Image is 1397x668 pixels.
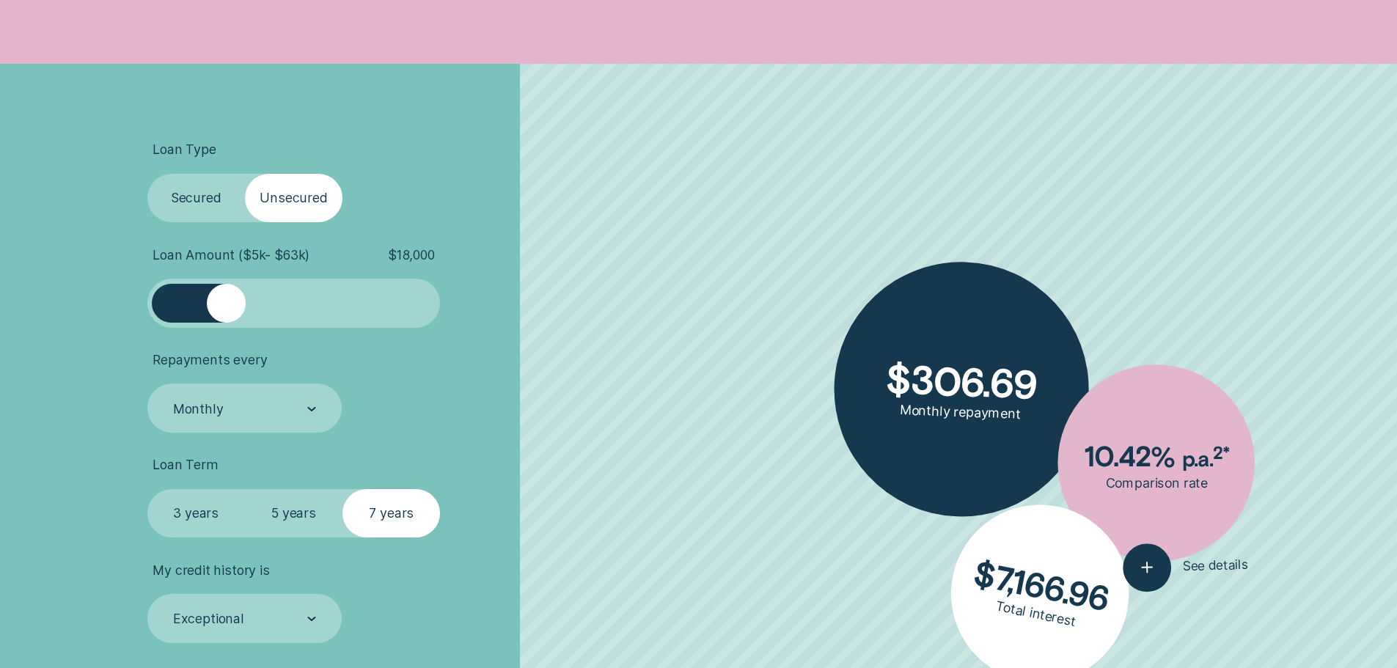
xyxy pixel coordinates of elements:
span: See details [1183,557,1249,574]
span: Loan Term [153,457,218,473]
span: Loan Amount ( $5k - $63k ) [153,247,309,263]
div: Monthly [173,401,224,417]
span: Loan Type [153,142,216,158]
label: 3 years [147,489,245,538]
span: Repayments every [153,352,267,368]
button: See details [1122,540,1249,592]
label: 5 years [245,489,342,538]
label: 7 years [342,489,440,538]
label: Unsecured [245,174,342,223]
span: My credit history is [153,562,269,579]
span: $ 18,000 [388,247,435,263]
div: Exceptional [173,611,244,627]
label: Secured [147,174,245,223]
